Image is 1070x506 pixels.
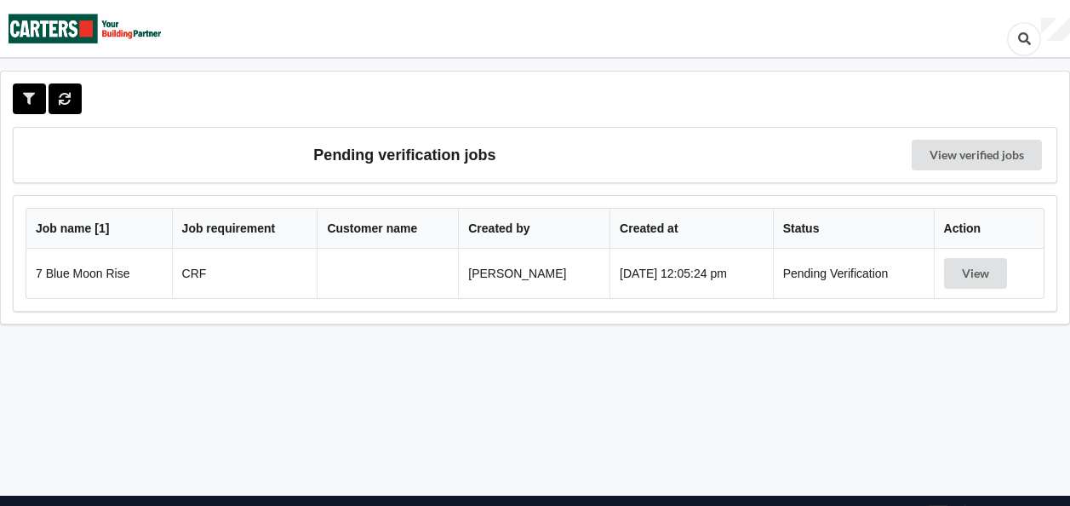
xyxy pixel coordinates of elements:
[26,140,784,170] h3: Pending verification jobs
[172,249,318,298] td: CRF
[773,249,934,298] td: Pending Verification
[26,249,172,298] td: 7 Blue Moon Rise
[609,209,773,249] th: Created at
[172,209,318,249] th: Job requirement
[317,209,458,249] th: Customer name
[9,1,162,56] img: Carters
[458,249,609,298] td: [PERSON_NAME]
[1041,18,1070,42] div: User Profile
[609,249,773,298] td: [DATE] 12:05:24 pm
[773,209,934,249] th: Status
[26,209,172,249] th: Job name [ 1 ]
[934,209,1044,249] th: Action
[944,258,1007,289] button: View
[912,140,1042,170] a: View verified jobs
[944,267,1010,280] a: View
[458,209,609,249] th: Created by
